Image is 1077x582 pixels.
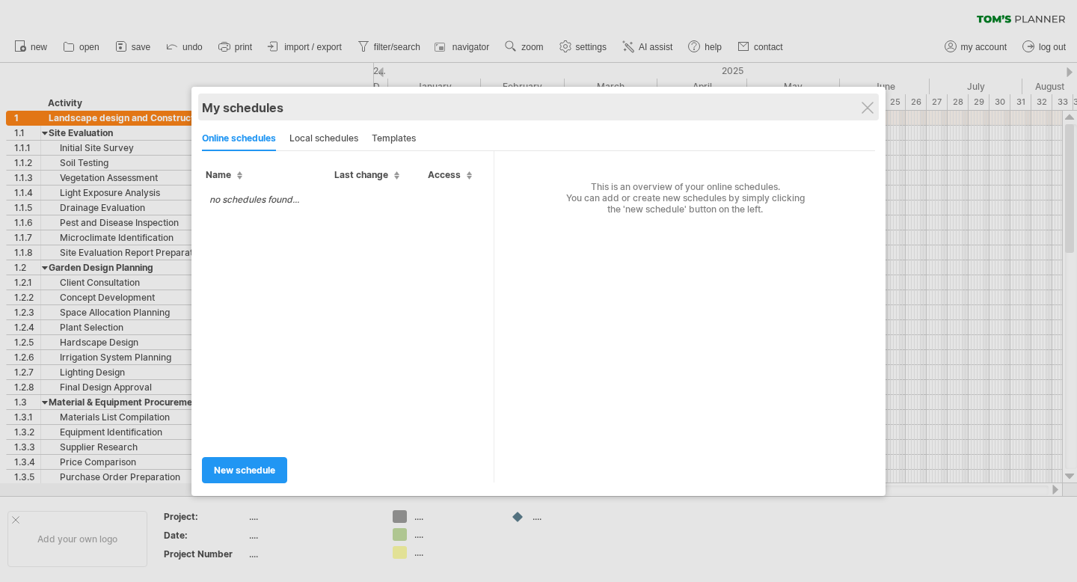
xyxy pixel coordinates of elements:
span: Access [428,169,472,180]
div: templates [372,127,416,151]
span: Last change [334,169,399,180]
div: My schedules [202,100,875,115]
div: local schedules [289,127,358,151]
div: online schedules [202,127,276,151]
div: This is an overview of your online schedules. You can add or create new schedules by simply click... [494,151,865,215]
span: Name [206,169,242,180]
span: new schedule [214,465,275,476]
td: no schedules found... [202,186,307,212]
a: new schedule [202,457,287,483]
